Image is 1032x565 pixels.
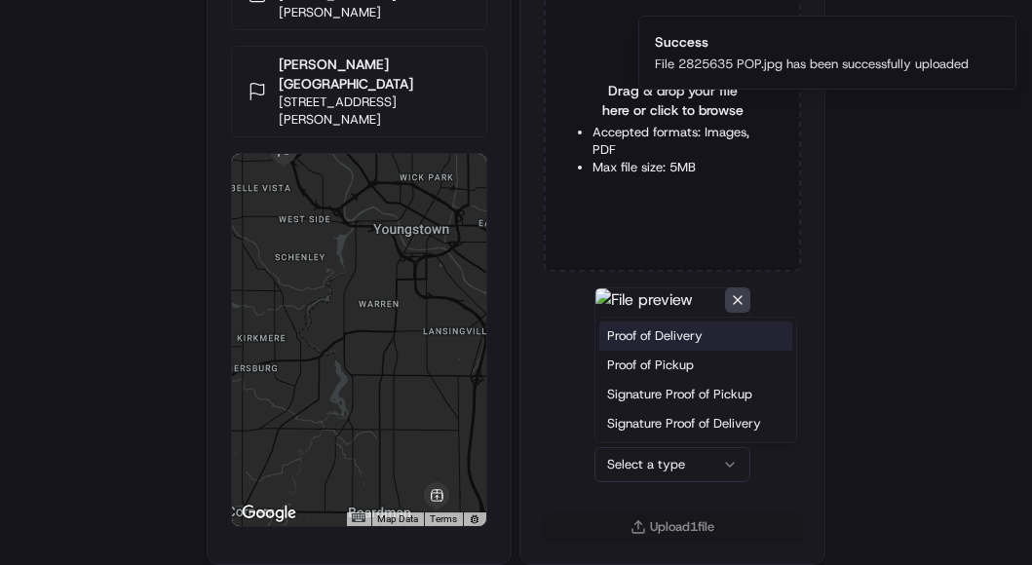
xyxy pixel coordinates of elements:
div: Success [655,32,969,52]
span: Proof of Pickup [607,357,694,374]
span: Proof of Delivery [607,327,703,345]
div: File 2825635 POP.jpg has been successfully uploaded [655,56,969,73]
span: Signature Proof of Pickup [607,386,752,403]
span: Signature Proof of Delivery [607,415,761,433]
